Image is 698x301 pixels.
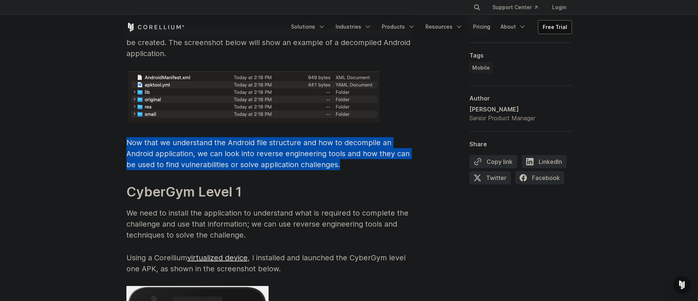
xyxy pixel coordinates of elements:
[469,20,495,33] a: Pricing
[377,20,420,33] a: Products
[470,1,484,14] button: Search
[469,105,535,114] div: [PERSON_NAME]
[469,95,572,102] div: Author
[469,114,535,122] div: Senior Product Manager
[469,62,493,74] a: Mobile
[126,208,420,241] p: We need to install the application to understand what is required to complete the challenge and u...
[287,20,330,33] a: Solutions
[126,23,185,32] a: Corellium Home
[469,140,572,148] div: Share
[331,20,376,33] a: Industries
[522,155,571,171] a: LinkedIn
[673,276,691,294] div: Open Intercom Messenger
[126,184,242,200] strong: CyberGym Level 1
[126,137,420,170] p: Now that we understand the Android file structure and how to decompile an Android application, we...
[522,155,566,168] span: LinkedIn
[126,71,380,122] img: Example of a decompiled android application.
[469,155,517,168] button: Copy link
[546,1,572,14] a: Login
[496,20,531,33] a: About
[465,1,572,14] div: Navigation Menu
[515,171,564,184] span: Facebook
[469,171,511,184] span: Twitter
[187,253,248,262] a: virtualized device
[515,171,569,187] a: Facebook
[469,171,515,187] a: Twitter
[126,252,420,274] p: Using a Corellium , I installed and launched the CyberGym level one APK, as shown in the screensh...
[538,21,572,34] a: Free Trial
[287,20,572,34] div: Navigation Menu
[421,20,467,33] a: Resources
[126,26,420,59] p: Once you have decompiled the Android APK file, a folder with the same name will be created. The s...
[487,1,543,14] a: Support Center
[472,64,490,71] span: Mobile
[469,52,572,59] div: Tags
